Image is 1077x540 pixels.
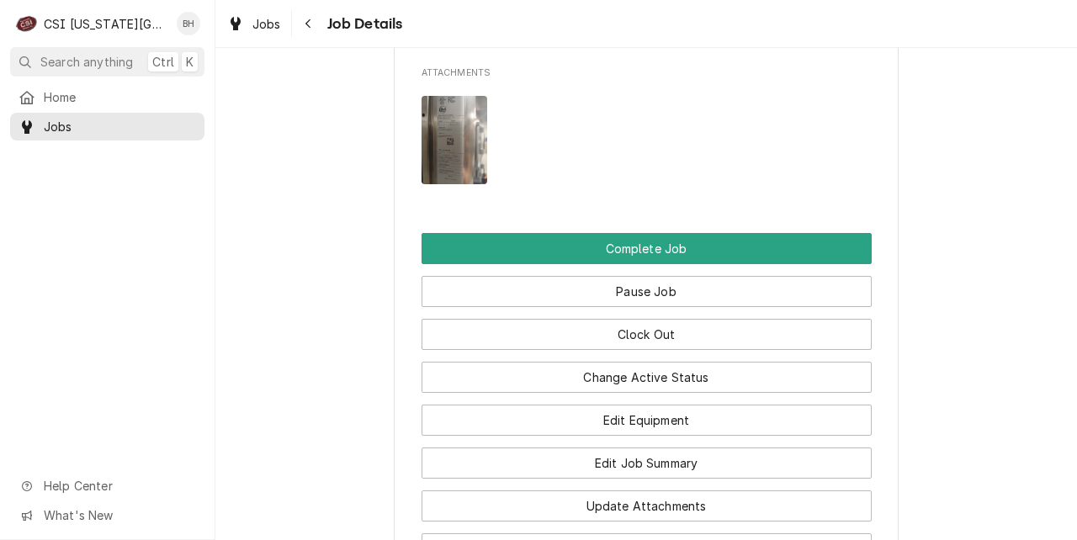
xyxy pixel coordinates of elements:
[422,479,872,521] div: Button Group Row
[44,88,196,106] span: Home
[422,233,872,264] button: Complete Job
[10,83,204,111] a: Home
[252,15,281,33] span: Jobs
[15,12,39,35] div: CSI Kansas City's Avatar
[44,118,196,135] span: Jobs
[322,13,403,35] span: Job Details
[152,53,174,71] span: Ctrl
[422,319,872,350] button: Clock Out
[422,362,872,393] button: Change Active Status
[10,472,204,500] a: Go to Help Center
[422,350,872,393] div: Button Group Row
[15,12,39,35] div: C
[422,393,872,436] div: Button Group Row
[10,501,204,529] a: Go to What's New
[44,477,194,495] span: Help Center
[422,264,872,307] div: Button Group Row
[40,53,133,71] span: Search anything
[220,10,288,38] a: Jobs
[186,53,194,71] span: K
[422,66,872,198] div: Attachments
[44,15,167,33] div: CSI [US_STATE][GEOGRAPHIC_DATA]
[422,405,872,436] button: Edit Equipment
[10,47,204,77] button: Search anythingCtrlK
[422,233,872,264] div: Button Group Row
[422,96,488,184] img: 4mkDzNoRIm9Lv0G9Sc2Z
[422,307,872,350] div: Button Group Row
[422,276,872,307] button: Pause Job
[422,490,872,521] button: Update Attachments
[44,506,194,524] span: What's New
[177,12,200,35] div: Brian Hawkins's Avatar
[422,66,872,80] span: Attachments
[295,10,322,37] button: Navigate back
[422,83,872,199] span: Attachments
[10,113,204,140] a: Jobs
[177,12,200,35] div: BH
[422,447,872,479] button: Edit Job Summary
[422,436,872,479] div: Button Group Row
